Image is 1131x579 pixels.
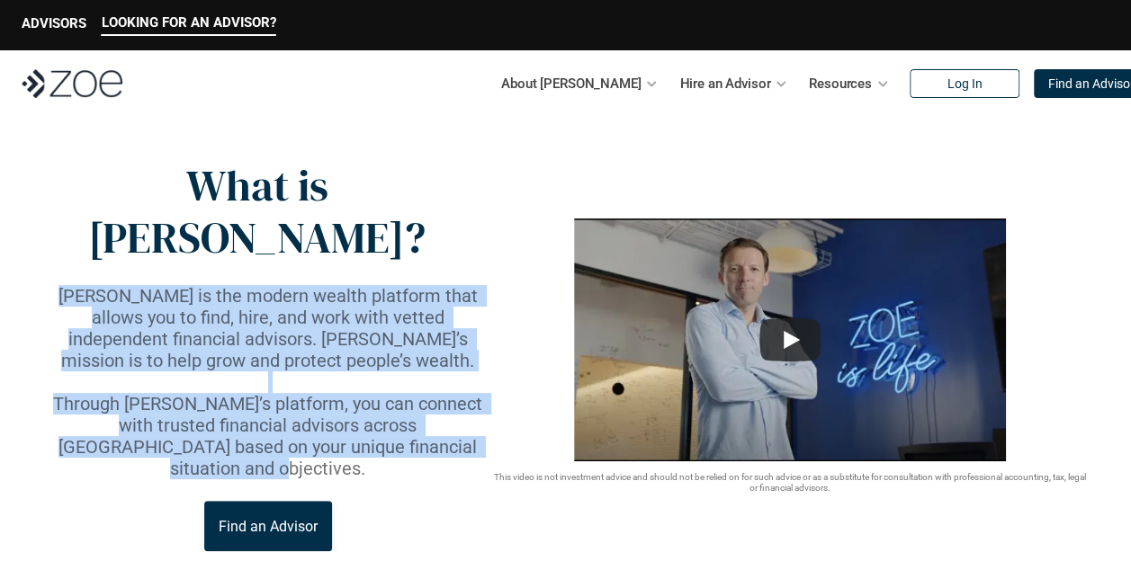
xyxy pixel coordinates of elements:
[102,14,276,31] p: LOOKING FOR AN ADVISOR?
[22,15,86,31] p: ADVISORS
[219,518,318,535] p: Find an Advisor
[501,70,641,97] p: About [PERSON_NAME]
[574,218,1006,461] img: sddefault.webp
[43,393,492,479] p: Through [PERSON_NAME]’s platform, you can connect with trusted financial advisors across [GEOGRAP...
[809,70,872,97] p: Resources
[679,70,770,97] p: Hire an Advisor
[759,318,821,361] button: Play
[43,285,492,371] p: [PERSON_NAME] is the modern wealth platform that allows you to find, hire, and work with vetted i...
[43,160,471,263] p: What is [PERSON_NAME]?
[910,69,1019,98] a: Log In
[947,76,982,92] p: Log In
[492,472,1088,494] p: This video is not investment advice and should not be relied on for such advice or as a substitut...
[204,501,332,551] a: Find an Advisor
